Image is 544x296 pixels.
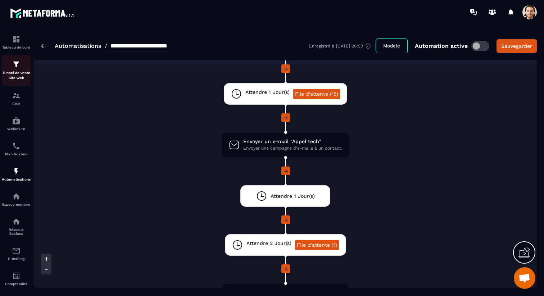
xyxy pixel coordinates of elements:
[12,60,21,69] img: formation
[12,142,21,150] img: scheduler
[2,202,31,206] p: Espace membre
[497,39,537,53] button: Sauvegarder
[2,257,31,261] p: E-mailing
[105,42,107,49] span: /
[415,42,468,49] p: Automation active
[2,111,31,136] a: automationsautomationsWebinaire
[246,240,291,247] span: Attendre 2 Jour(s)
[55,42,101,49] a: Automatisations
[12,35,21,44] img: formation
[514,267,535,289] div: Ouvrir le chat
[2,55,31,86] a: formationformationTunnel de vente Site web
[12,117,21,125] img: automations
[2,45,31,49] p: Tableau de bord
[245,89,290,96] span: Attendre 1 Jour(s)
[243,138,342,145] span: Envoyer un e-mail "Appel tech"
[2,177,31,181] p: Automatisations
[12,91,21,100] img: formation
[2,29,31,55] a: formationformationTableau de bord
[2,70,31,81] p: Tunnel de vente Site web
[295,240,339,250] a: File d'attente (1)
[12,272,21,280] img: accountant
[293,89,340,99] a: File d'attente (15)
[41,44,46,48] img: arrow
[336,44,363,49] p: [DATE] 20:59
[2,152,31,156] p: Planificateur
[376,38,408,53] button: Modèle
[10,6,75,19] img: logo
[2,161,31,187] a: automationsautomationsAutomatisations
[2,241,31,266] a: emailemailE-mailing
[12,246,21,255] img: email
[2,266,31,291] a: accountantaccountantComptabilité
[2,282,31,286] p: Comptabilité
[2,102,31,106] p: CRM
[2,86,31,111] a: formationformationCRM
[12,192,21,201] img: automations
[2,212,31,241] a: social-networksocial-networkRéseaux Sociaux
[501,42,532,50] div: Sauvegarder
[271,193,315,200] span: Attendre 1 Jour(s)
[12,217,21,226] img: social-network
[2,127,31,131] p: Webinaire
[243,145,342,152] span: Envoyer une campagne d'e-mails à un contact.
[2,187,31,212] a: automationsautomationsEspace membre
[2,228,31,236] p: Réseaux Sociaux
[309,43,376,49] div: Enregistré à
[2,136,31,161] a: schedulerschedulerPlanificateur
[12,167,21,176] img: automations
